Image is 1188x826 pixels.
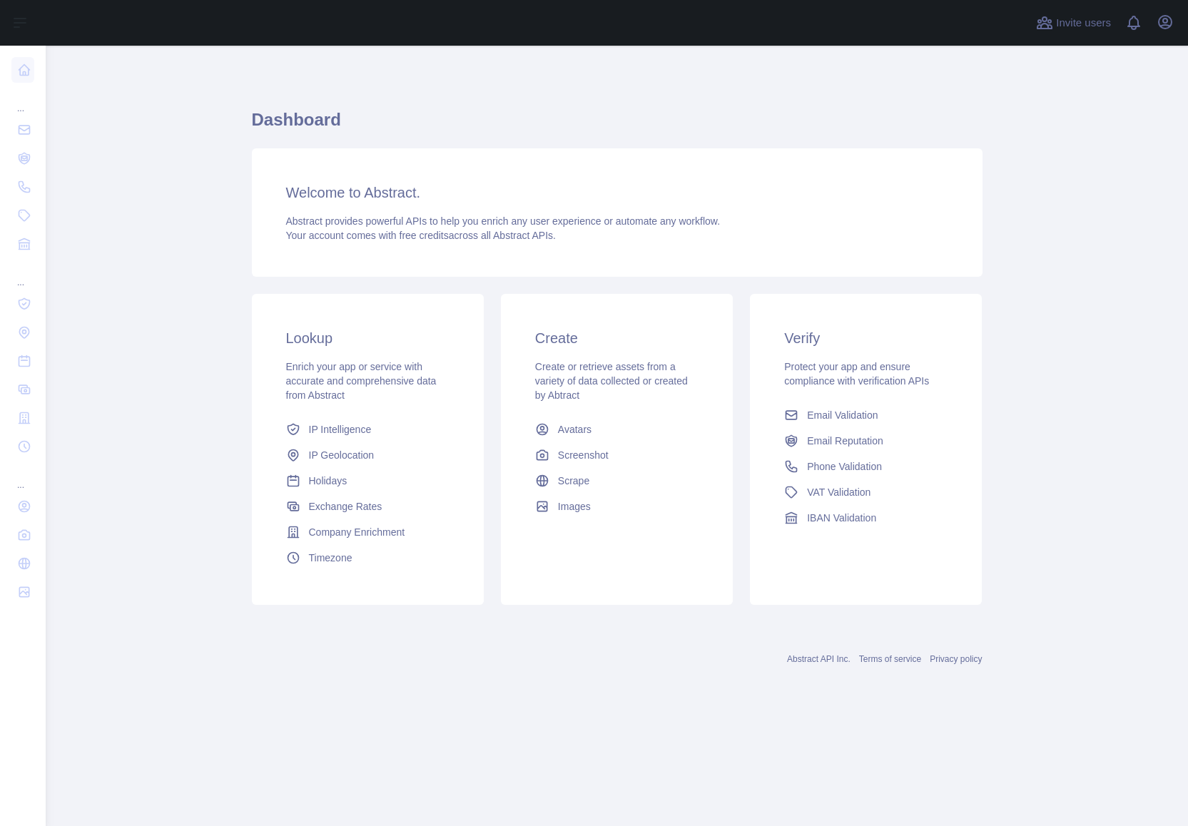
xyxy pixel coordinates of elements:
[807,485,870,499] span: VAT Validation
[286,183,948,203] h3: Welcome to Abstract.
[529,468,704,494] a: Scrape
[558,422,592,437] span: Avatars
[400,230,449,241] span: free credits
[535,328,699,348] h3: Create
[252,108,983,143] h1: Dashboard
[784,361,929,387] span: Protect your app and ensure compliance with verification APIs
[280,417,455,442] a: IP Intelligence
[778,479,953,505] a: VAT Validation
[558,474,589,488] span: Scrape
[930,654,982,664] a: Privacy policy
[807,434,883,448] span: Email Reputation
[286,361,437,401] span: Enrich your app or service with accurate and comprehensive data from Abstract
[280,442,455,468] a: IP Geolocation
[558,499,591,514] span: Images
[309,448,375,462] span: IP Geolocation
[309,499,382,514] span: Exchange Rates
[309,474,347,488] span: Holidays
[807,408,878,422] span: Email Validation
[309,525,405,539] span: Company Enrichment
[286,215,721,227] span: Abstract provides powerful APIs to help you enrich any user experience or automate any workflow.
[286,328,450,348] h3: Lookup
[787,654,851,664] a: Abstract API Inc.
[778,454,953,479] a: Phone Validation
[11,86,34,114] div: ...
[286,230,556,241] span: Your account comes with across all Abstract APIs.
[859,654,921,664] a: Terms of service
[529,494,704,519] a: Images
[1056,15,1111,31] span: Invite users
[778,428,953,454] a: Email Reputation
[280,545,455,571] a: Timezone
[807,511,876,525] span: IBAN Validation
[309,551,352,565] span: Timezone
[11,462,34,491] div: ...
[280,494,455,519] a: Exchange Rates
[535,361,688,401] span: Create or retrieve assets from a variety of data collected or created by Abtract
[1033,11,1114,34] button: Invite users
[529,442,704,468] a: Screenshot
[280,519,455,545] a: Company Enrichment
[529,417,704,442] a: Avatars
[558,448,609,462] span: Screenshot
[11,260,34,288] div: ...
[280,468,455,494] a: Holidays
[807,459,882,474] span: Phone Validation
[778,505,953,531] a: IBAN Validation
[778,402,953,428] a: Email Validation
[309,422,372,437] span: IP Intelligence
[784,328,948,348] h3: Verify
